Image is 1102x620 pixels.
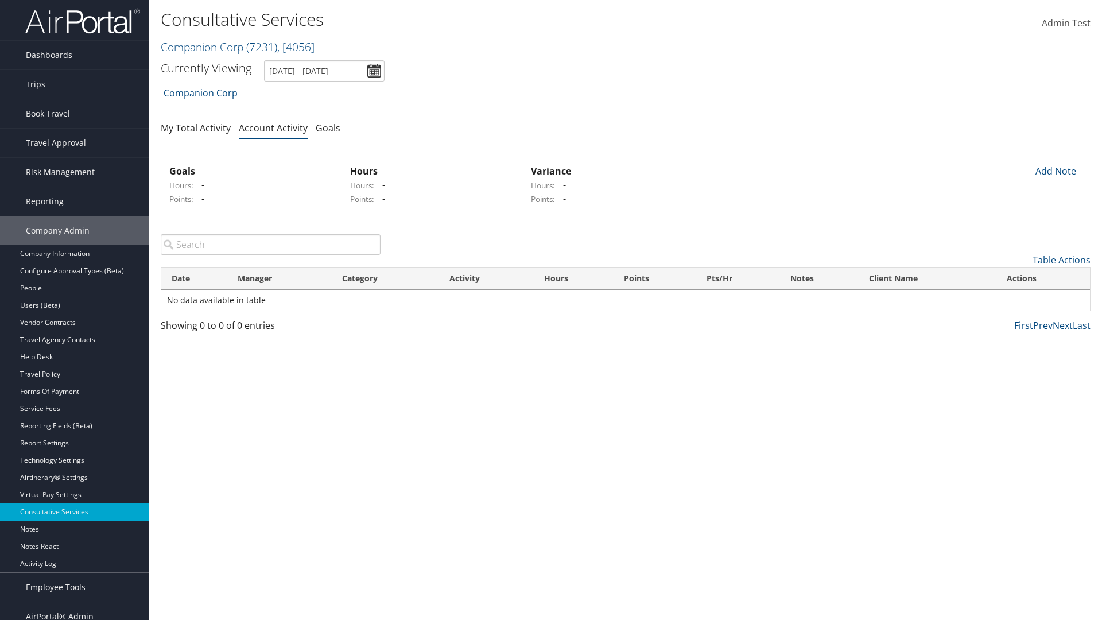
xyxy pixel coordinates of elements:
[169,180,193,191] label: Hours:
[1042,6,1091,41] a: Admin Test
[696,268,780,290] th: Pts/Hr
[26,70,45,99] span: Trips
[780,268,859,290] th: Notes
[164,82,238,104] a: Companion Corp
[1033,254,1091,266] a: Table Actions
[1027,164,1082,178] div: Add Note
[1014,319,1033,332] a: First
[350,193,374,205] label: Points:
[996,268,1090,290] th: Actions
[277,39,315,55] span: , [ 4056 ]
[227,268,332,290] th: Manager: activate to sort column ascending
[1053,319,1073,332] a: Next
[531,165,571,177] strong: Variance
[196,179,204,191] span: -
[169,193,193,205] label: Points:
[196,192,204,205] span: -
[26,158,95,187] span: Risk Management
[614,268,696,290] th: Points
[26,99,70,128] span: Book Travel
[169,165,195,177] strong: Goals
[332,268,439,290] th: Category: activate to sort column ascending
[377,179,385,191] span: -
[557,179,566,191] span: -
[316,122,340,134] a: Goals
[161,319,381,338] div: Showing 0 to 0 of 0 entries
[161,39,315,55] a: Companion Corp
[26,216,90,245] span: Company Admin
[439,268,534,290] th: Activity: activate to sort column ascending
[26,187,64,216] span: Reporting
[377,192,385,205] span: -
[161,122,231,134] a: My Total Activity
[1042,17,1091,29] span: Admin Test
[246,39,277,55] span: ( 7231 )
[25,7,140,34] img: airportal-logo.png
[350,180,374,191] label: Hours:
[264,60,385,82] input: [DATE] - [DATE]
[161,7,781,32] h1: Consultative Services
[26,41,72,69] span: Dashboards
[26,129,86,157] span: Travel Approval
[239,122,308,134] a: Account Activity
[161,268,227,290] th: Date: activate to sort column ascending
[531,180,555,191] label: Hours:
[557,192,566,205] span: -
[1033,319,1053,332] a: Prev
[531,193,555,205] label: Points:
[534,268,614,290] th: Hours
[350,165,378,177] strong: Hours
[859,268,997,290] th: Client Name
[161,290,1090,311] td: No data available in table
[161,234,381,255] input: Search
[1073,319,1091,332] a: Last
[161,60,251,76] h3: Currently Viewing
[26,573,86,602] span: Employee Tools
